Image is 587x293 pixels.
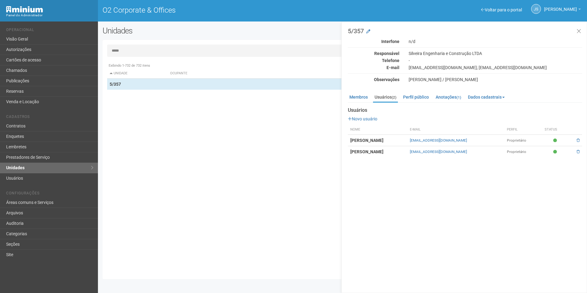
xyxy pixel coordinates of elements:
[544,1,577,12] span: Jeferson Souza
[343,77,404,82] div: Observações
[531,4,541,14] a: JS
[373,92,398,103] a: Usuários(2)
[103,6,338,14] h1: O2 Corporate & Offices
[343,65,404,70] div: E-mail
[168,68,375,79] th: Ocupante: activate to sort column ascending
[110,82,121,87] strong: 5/357
[504,135,542,146] td: Proprietário
[404,65,587,70] div: [EMAIL_ADDRESS][DOMAIN_NAME]; [EMAIL_ADDRESS][DOMAIN_NAME]
[348,116,377,121] a: Novo usuário
[504,125,542,135] th: Perfil
[6,28,93,34] li: Operacional
[6,191,93,197] li: Configurações
[466,92,506,102] a: Dados cadastrais
[404,51,587,56] div: Silveira Engenharia e Construção LTDA
[107,63,578,68] div: Exibindo 1-732 de 732 itens
[6,13,93,18] div: Painel do Administrador
[481,7,522,12] a: Voltar para o portal
[457,95,461,100] small: (1)
[407,125,504,135] th: E-mail
[343,51,404,56] div: Responsável
[366,29,370,35] a: Modificar a unidade
[350,138,383,143] strong: [PERSON_NAME]
[6,6,43,13] img: Minium
[553,138,558,143] span: Ativo
[107,68,168,79] th: Unidade: activate to sort column descending
[544,8,581,13] a: [PERSON_NAME]
[350,149,383,154] strong: [PERSON_NAME]
[348,92,369,102] a: Membros
[6,115,93,121] li: Cadastros
[348,107,582,113] strong: Usuários
[103,26,297,35] h2: Unidades
[343,39,404,44] div: Interfone
[402,92,430,102] a: Perfil público
[542,125,570,135] th: Status
[404,58,587,63] div: -
[553,149,558,154] span: Ativo
[434,92,463,102] a: Anotações(1)
[348,125,407,135] th: Nome
[343,58,404,63] div: Telefone
[410,138,467,143] a: [EMAIL_ADDRESS][DOMAIN_NAME]
[404,39,587,44] div: n/d
[392,95,396,100] small: (2)
[504,146,542,158] td: Proprietário
[348,28,582,34] h3: 5/357
[404,77,587,82] div: [PERSON_NAME] / [PERSON_NAME]
[410,150,467,154] a: [EMAIL_ADDRESS][DOMAIN_NAME]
